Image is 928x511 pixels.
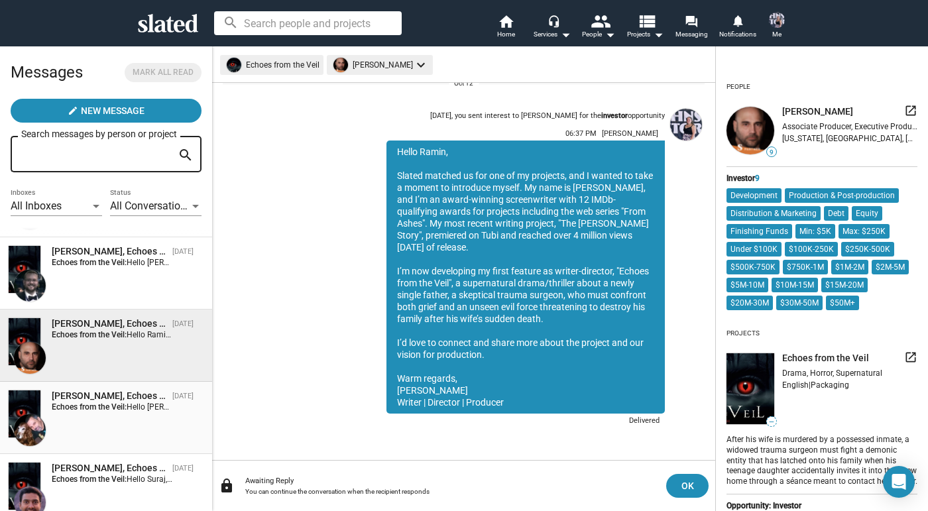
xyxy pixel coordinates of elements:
[14,342,46,374] img: Ramin Fathie
[214,11,402,35] input: Search people and projects
[9,246,40,293] img: Echoes from the Veil
[677,474,698,498] span: OK
[772,278,818,292] mat-chip: $10M-15M
[904,351,917,364] mat-icon: launch
[245,488,656,495] div: You can continue the conversation when the recipient responds
[9,463,40,510] img: Echoes from the Veil
[726,174,917,183] div: Investor
[772,27,782,42] span: Me
[782,134,917,143] div: [US_STATE], [GEOGRAPHIC_DATA], [GEOGRAPHIC_DATA]
[14,414,46,446] img: Stanley N Lozowski
[172,392,194,400] time: [DATE]
[172,319,194,328] time: [DATE]
[582,27,615,42] div: People
[498,13,514,29] mat-icon: home
[731,14,744,27] mat-icon: notifications
[782,369,882,378] span: Drama, Horror, Supernatural
[52,462,167,475] div: Suraj Gupta, Echoes from the Veil
[782,380,809,390] span: English
[52,317,167,330] div: Ramin Fathie, Echoes from the Veil
[831,260,868,274] mat-chip: $1M-2M
[11,56,83,88] h2: Messages
[497,27,515,42] span: Home
[245,477,656,485] div: Awaiting Reply
[726,260,780,274] mat-chip: $500K-750K
[726,432,917,488] div: After his wife is murdered by a possessed inmate, a widowed trauma surgeon must fight a demonic e...
[601,111,628,120] strong: investor
[904,104,917,117] mat-icon: launch
[575,13,622,42] button: People
[602,129,658,138] span: [PERSON_NAME]
[52,475,127,484] strong: Echoes from the Veil:
[621,414,665,430] div: Delivered
[726,242,782,256] mat-chip: Under $100K
[68,105,78,116] mat-icon: create
[726,278,768,292] mat-chip: $5M-10M
[52,245,167,258] div: Steven Christopher Wallace, Echoes from the Veil
[529,13,575,42] button: Services
[726,353,774,424] img: undefined
[821,278,868,292] mat-chip: $15M-20M
[726,296,773,310] mat-chip: $20M-30M
[534,27,571,42] div: Services
[591,11,610,30] mat-icon: people
[715,13,761,42] a: Notifications
[622,13,668,42] button: Projects
[841,242,894,256] mat-chip: $250K-500K
[726,78,750,96] div: People
[386,141,665,414] div: Hello Ramin, Slated matched us for one of my projects, and I wanted to take a moment to introduce...
[172,247,194,256] time: [DATE]
[52,258,127,267] strong: Echoes from the Veil:
[726,224,792,239] mat-chip: Finishing Funds
[783,260,828,274] mat-chip: $750K-1M
[675,27,708,42] span: Messaging
[602,27,618,42] mat-icon: arrow_drop_down
[670,109,702,141] img: Nicole Sell
[11,199,62,212] span: All Inboxes
[125,63,202,82] button: Mark all read
[557,27,573,42] mat-icon: arrow_drop_down
[650,27,666,42] mat-icon: arrow_drop_down
[767,148,776,156] span: 9
[110,199,192,212] span: All Conversations
[11,99,202,123] button: New Message
[430,111,665,121] div: [DATE], you sent interest to [PERSON_NAME] for the opportunity
[755,174,760,183] span: 9
[785,242,838,256] mat-chip: $100K-250K
[826,296,859,310] mat-chip: $50M+
[726,206,821,221] mat-chip: Distribution & Marketing
[565,129,597,138] span: 06:37 PM
[782,105,853,118] span: [PERSON_NAME]
[178,145,194,166] mat-icon: search
[9,318,40,365] img: Echoes from the Veil
[667,106,705,433] a: Nicole Sell
[133,66,194,80] span: Mark all read
[726,324,760,343] div: Projects
[726,501,917,510] div: Opportunity: Investor
[52,402,127,412] strong: Echoes from the Veil:
[81,99,145,123] span: New Message
[769,12,785,28] img: Nicole Sell
[785,188,899,203] mat-chip: Production & Post-production
[809,380,811,390] span: |
[782,352,869,365] span: Echoes from the Veil
[333,58,348,72] img: undefined
[685,15,697,27] mat-icon: forum
[668,13,715,42] a: Messaging
[883,466,915,498] div: Open Intercom Messenger
[483,13,529,42] a: Home
[52,330,127,339] strong: Echoes from the Veil:
[852,206,882,221] mat-chip: Equity
[172,464,194,473] time: [DATE]
[795,224,835,239] mat-chip: Min: $5K
[719,27,756,42] span: Notifications
[726,188,782,203] mat-chip: Development
[548,15,559,27] mat-icon: headset_mic
[52,390,167,402] div: Stanley N Lozowski, Echoes from the Veil
[627,27,664,42] span: Projects
[726,107,774,154] img: undefined
[327,55,433,75] mat-chip: [PERSON_NAME]
[782,122,917,131] div: Associate Producer, Executive Producer, Producer
[811,380,849,390] span: Packaging
[872,260,909,274] mat-chip: $2M-5M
